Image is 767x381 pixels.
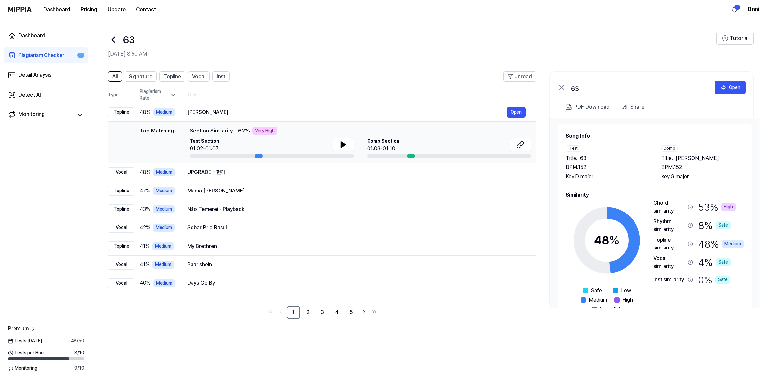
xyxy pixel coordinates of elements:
[566,104,572,110] img: PDF Download
[140,88,177,101] div: Plagiarism Rate
[103,3,131,16] button: Update
[187,205,526,213] div: Não Temerei - Playback
[188,71,210,82] button: Vocal
[140,168,151,176] span: 48 %
[74,350,84,356] span: 8 / 10
[153,187,175,195] div: Medium
[698,236,744,252] div: 48 %
[38,3,75,16] a: Dashboard
[108,50,716,58] h2: [DATE] 8:50 AM
[108,167,134,177] div: Vocal
[8,365,37,372] span: Monitoring
[550,118,759,308] a: Song InfoTestTitle.63BPM.152Key.D majorCompTitle.[PERSON_NAME]BPM.152Key.G majorSimilarity48%Safe...
[74,365,84,372] span: 9 / 10
[187,242,526,250] div: My Brethren
[8,325,29,333] span: Premium
[653,254,685,270] div: Vocal similarity
[75,3,103,16] button: Pricing
[566,163,648,171] div: BPM. 152
[571,83,703,91] div: 63
[252,127,277,135] div: Very High
[108,186,134,196] div: Topline
[507,107,526,118] a: Open
[190,127,233,135] span: Section Similarity
[192,73,205,81] span: Vocal
[18,51,64,59] div: Plagiarism Checker
[140,205,150,213] span: 43 %
[316,306,329,319] a: 3
[345,306,358,319] a: 5
[187,87,536,103] th: Title
[18,91,41,99] div: Detect AI
[108,107,134,117] div: Topline
[4,87,88,103] a: Detect AI
[190,138,219,145] span: Test Section
[580,154,586,162] span: 63
[18,71,51,79] div: Detail Anaysis
[609,233,620,247] span: %
[108,306,536,319] nav: pagination
[367,145,399,153] div: 01:03-01:10
[187,168,526,176] div: UPGRADE - 현아
[8,325,37,333] a: Premium
[159,71,185,82] button: Topline
[564,101,611,114] button: PDF Download
[140,242,150,250] span: 41 %
[698,273,730,287] div: 0 %
[276,307,285,316] a: Go to previous page
[661,163,744,171] div: BPM. 152
[653,236,685,252] div: Topline similarity
[729,84,740,91] div: Open
[152,242,174,250] div: Medium
[140,224,150,232] span: 42 %
[566,191,744,199] h2: Similarity
[8,338,42,344] span: Tests [DATE]
[330,306,343,319] a: 4
[621,287,631,295] span: Low
[77,53,84,58] div: 1
[163,73,181,81] span: Topline
[653,276,685,284] div: Inst similarity
[112,73,118,81] span: All
[125,71,157,82] button: Signature
[721,203,736,211] div: High
[4,67,88,83] a: Detail Anaysis
[367,138,399,145] span: Comp Section
[131,3,161,16] button: Contact
[108,278,134,288] div: Vocal
[4,47,88,63] a: Plagiarism Checker1
[661,145,678,152] div: Comp
[217,73,225,81] span: Inst
[722,240,744,248] div: Medium
[153,168,175,176] div: Medium
[140,108,151,116] span: 48 %
[108,241,134,251] div: Topline
[301,306,314,319] a: 2
[8,110,73,120] a: Monitoring
[153,205,175,213] div: Medium
[715,81,746,94] button: Open
[103,0,131,18] a: Update
[653,199,685,215] div: Chord similarity
[140,127,174,158] div: Top Matching
[108,204,134,214] div: Topline
[190,145,219,153] div: 01:02-01:07
[716,221,731,229] div: Safe
[187,108,507,116] div: [PERSON_NAME]
[18,110,45,120] div: Monitoring
[153,108,175,116] div: Medium
[715,276,730,284] div: Safe
[140,187,150,195] span: 47 %
[574,103,610,111] div: PDF Download
[503,71,536,82] button: Unread
[152,261,174,269] div: Medium
[153,279,175,287] div: Medium
[698,199,736,215] div: 53 %
[108,260,134,270] div: Vocal
[370,307,379,316] a: Go to last page
[8,7,32,12] img: logo
[734,5,741,10] div: 8
[653,218,685,233] div: Rhythm similarity
[661,173,744,181] div: Key. G major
